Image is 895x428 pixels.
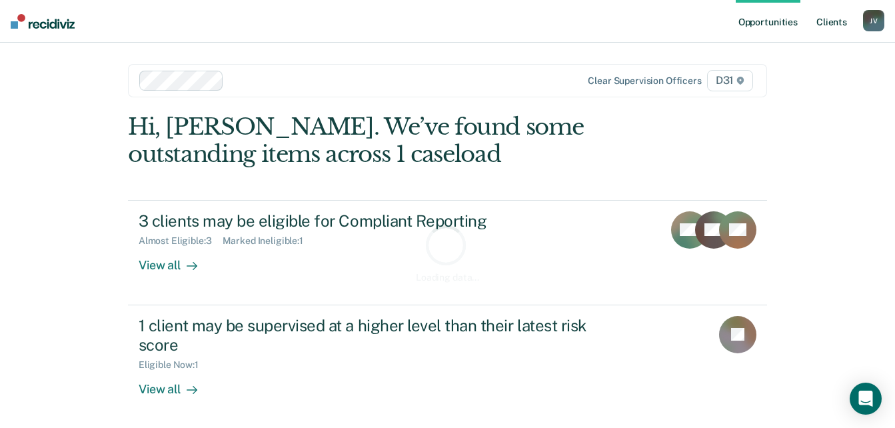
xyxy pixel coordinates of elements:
[11,14,75,29] img: Recidiviz
[863,10,884,31] button: JV
[416,272,479,283] div: Loading data...
[850,383,882,415] div: Open Intercom Messenger
[863,10,884,31] div: J V
[588,75,701,87] div: Clear supervision officers
[707,70,753,91] span: D31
